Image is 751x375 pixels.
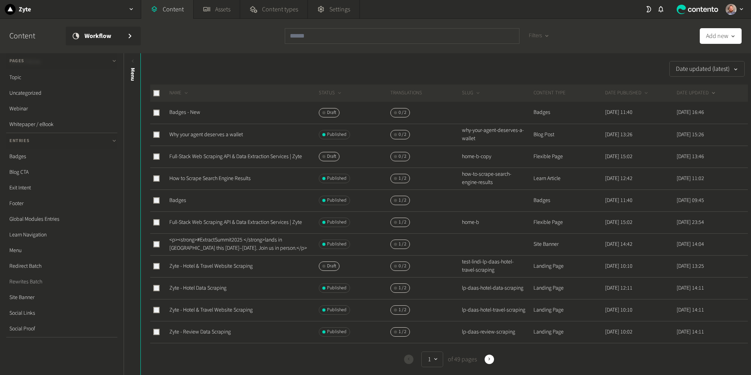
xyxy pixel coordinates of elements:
[6,243,117,258] a: Menu
[462,168,533,189] td: how-to-scrape-search-engine-results
[19,5,31,14] h2: Zyte
[169,131,243,139] a: Why your agent deserves a wallet
[327,328,347,335] span: Published
[421,352,443,367] button: 1
[6,305,117,321] a: Social Links
[399,263,406,270] span: 0 / 2
[169,306,253,314] a: Zyte - Hotel & Travel Website Scraping
[399,153,406,160] span: 0 / 2
[677,240,704,248] time: [DATE] 14:04
[399,285,406,292] span: 1 / 2
[533,299,605,321] td: Landing Page
[677,131,704,139] time: [DATE] 15:26
[399,197,406,204] span: 1 / 2
[327,219,347,226] span: Published
[327,306,347,314] span: Published
[529,32,542,40] span: Filters
[677,153,704,160] time: [DATE] 13:46
[169,197,186,204] a: Badges
[6,180,117,196] a: Exit Intent
[9,137,29,144] span: Entries
[9,30,53,42] h2: Content
[677,262,704,270] time: [DATE] 13:25
[462,299,533,321] td: lp-daas-hotel-travel-scraping
[169,218,302,226] a: Full-Stack Web Scraping API & Data Extraction Services | Zyte
[533,124,605,146] td: Blog Post
[6,101,117,117] a: Webinar
[605,131,632,139] time: [DATE] 13:26
[399,306,406,314] span: 1 / 2
[327,285,347,292] span: Published
[66,27,141,45] a: Workflow
[6,149,117,164] a: Badges
[669,61,745,77] button: Date updated (latest)
[677,284,704,292] time: [DATE] 14:11
[605,284,632,292] time: [DATE] 12:11
[605,175,632,182] time: [DATE] 12:42
[6,321,117,337] a: Social Proof
[677,89,717,97] button: DATE UPDATED
[399,328,406,335] span: 1 / 2
[605,197,632,204] time: [DATE] 11:40
[605,108,632,116] time: [DATE] 11:40
[327,263,336,270] span: Draft
[605,218,632,226] time: [DATE] 15:02
[329,5,350,14] span: Settings
[677,175,704,182] time: [DATE] 11:02
[533,211,605,233] td: Flexible Page
[523,28,556,44] button: Filters
[533,255,605,277] td: Landing Page
[462,146,533,168] td: home-b-copy
[327,197,347,204] span: Published
[399,175,406,182] span: 1 / 2
[700,28,742,44] button: Add new
[84,31,120,41] span: Workflow
[399,131,406,138] span: 0 / 2
[462,343,533,365] td: lp-daas-news-article-scraping
[533,321,605,343] td: Landing Page
[169,236,307,252] a: <p><strong>#ExtractSummit2025 </strong>lands in [GEOGRAPHIC_DATA] this [DATE]–[DATE]. Join us in ...
[169,89,189,97] button: NAME
[677,108,704,116] time: [DATE] 16:46
[169,328,231,336] a: Zyte - Review Data Scraping
[6,70,117,85] a: Topic
[605,89,649,97] button: DATE PUBLISHED
[462,321,533,343] td: lp-daas-review-scraping
[533,189,605,211] td: Badges
[726,4,737,15] img: Erik Galiana Farell
[169,284,226,292] a: Zyte - Hotel Data Scraping
[605,153,632,160] time: [DATE] 15:02
[446,355,477,364] span: of 49 pages
[605,306,632,314] time: [DATE] 10:10
[169,175,251,182] a: How to Scrape Search Engine Results
[533,233,605,255] td: Site Banner
[390,85,462,102] th: Translations
[6,196,117,211] a: Footer
[327,175,347,182] span: Published
[6,164,117,180] a: Blog CTA
[6,211,117,227] a: Global Modules Entries
[677,197,704,204] time: [DATE] 09:45
[533,85,605,102] th: CONTENT TYPE
[462,89,481,97] button: SLUG
[169,108,200,116] a: Badges - New
[399,109,406,116] span: 0 / 2
[677,218,704,226] time: [DATE] 23:54
[129,68,137,81] span: Menu
[533,277,605,299] td: Landing Page
[6,117,117,132] a: Whitepaper / eBook
[6,227,117,243] a: Learn Navigation
[327,109,336,116] span: Draft
[169,153,302,160] a: Full-Stack Web Scraping API & Data Extraction Services | Zyte
[533,146,605,168] td: Flexible Page
[6,274,117,290] a: Rewrites Batch
[677,328,704,336] time: [DATE] 14:11
[462,277,533,299] td: lp-daas-hotel-data-scraping
[533,102,605,124] td: Badges
[5,4,16,15] img: Zyte
[169,262,253,270] a: Zyte - Hotel & Travel Website Scraping
[605,328,632,336] time: [DATE] 10:02
[462,255,533,277] td: test-lindi-lp-daas-hotel-travel-scraping
[399,241,406,248] span: 1 / 2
